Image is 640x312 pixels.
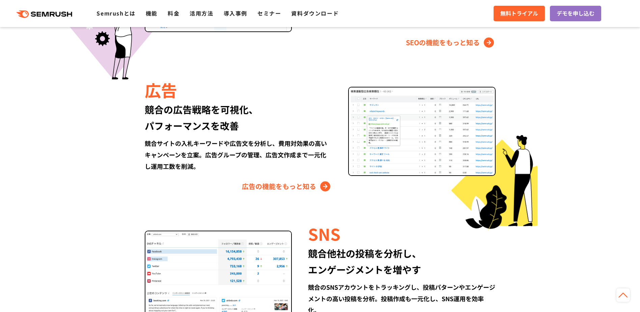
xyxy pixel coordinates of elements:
span: 無料トライアル [500,9,538,18]
a: 広告の機能をもっと知る [242,181,332,192]
a: セミナー [257,9,281,17]
a: 資料ダウンロード [291,9,339,17]
a: 導入事例 [224,9,247,17]
a: Semrushとは [96,9,135,17]
div: SNS [308,222,495,245]
a: SEOの機能をもっと知る [406,37,496,48]
span: デモを申し込む [557,9,594,18]
a: 料金 [168,9,179,17]
a: 無料トライアル [494,6,545,21]
div: 広告 [145,78,332,101]
a: デモを申し込む [550,6,601,21]
a: 活用方法 [190,9,213,17]
div: 競合サイトの入札キーワードや広告文を分析し、費用対効果の高いキャンペーンを立案。広告グループの管理、広告文作成まで一元化し運用工数を削減。 [145,137,332,172]
div: 競合の広告戦略を可視化、 パフォーマンスを改善 [145,101,332,134]
div: 競合他社の投稿を分析し、 エンゲージメントを増やす [308,245,495,278]
a: 機能 [146,9,158,17]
